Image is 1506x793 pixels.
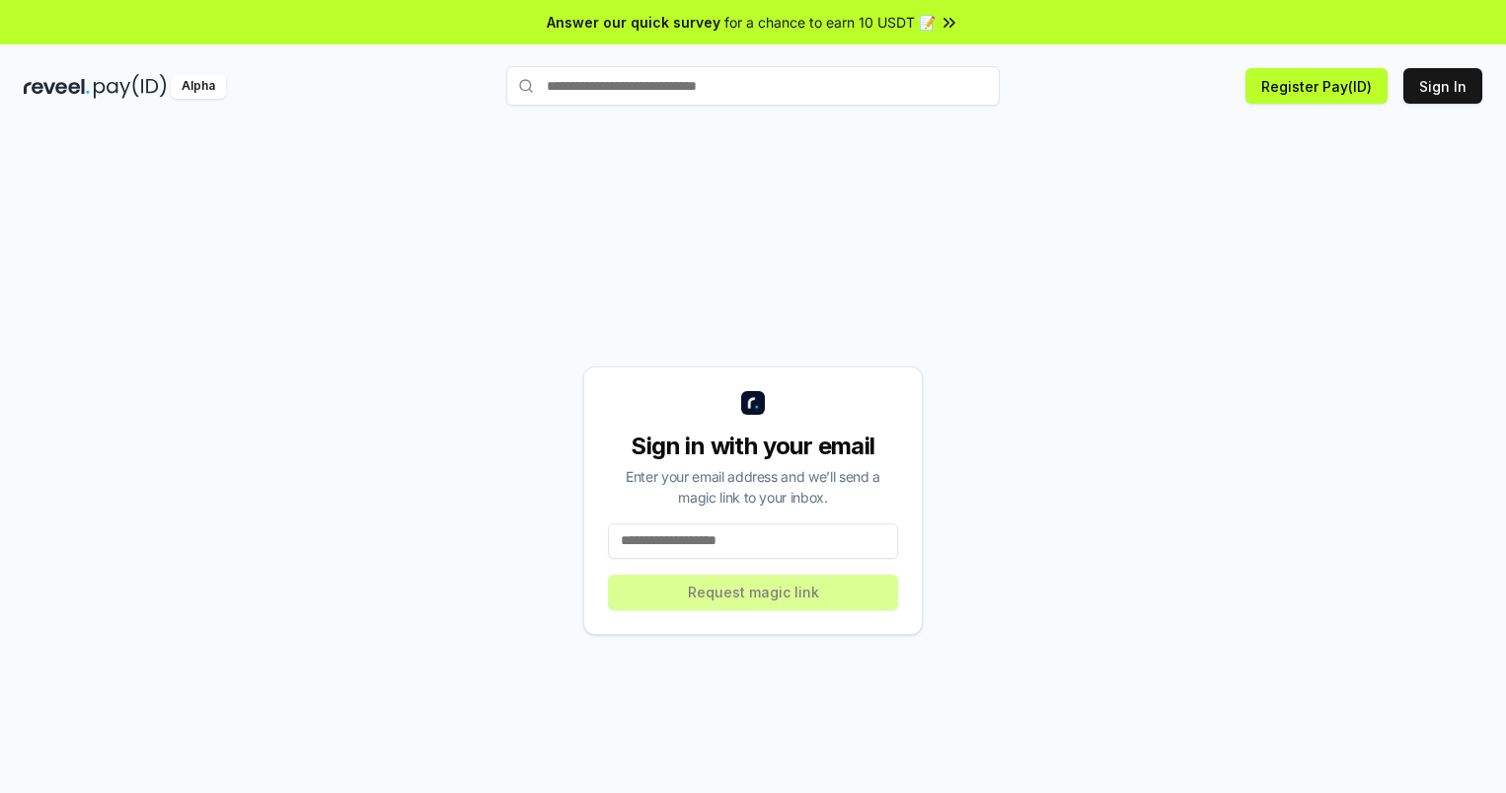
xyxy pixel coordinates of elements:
div: Alpha [171,74,226,99]
div: Sign in with your email [608,431,898,462]
img: logo_small [741,391,765,415]
div: Enter your email address and we’ll send a magic link to your inbox. [608,466,898,508]
img: reveel_dark [24,74,90,99]
img: pay_id [94,74,167,99]
span: for a chance to earn 10 USDT 📝 [724,12,936,33]
button: Register Pay(ID) [1245,68,1388,104]
button: Sign In [1403,68,1482,104]
span: Answer our quick survey [547,12,720,33]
